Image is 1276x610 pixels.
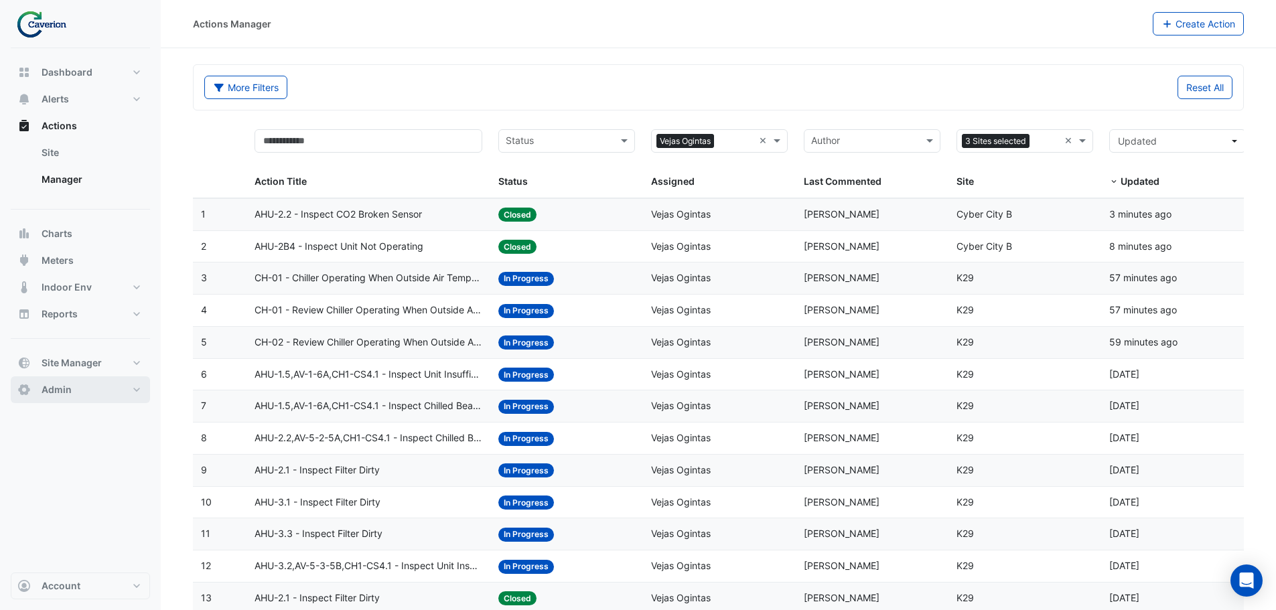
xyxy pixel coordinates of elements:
[804,560,879,571] span: [PERSON_NAME]
[1109,368,1139,380] span: 2025-08-08T16:38:11.945
[201,208,206,220] span: 1
[255,526,382,542] span: AHU-3.3 - Inspect Filter Dirty
[804,464,879,475] span: [PERSON_NAME]
[804,272,879,283] span: [PERSON_NAME]
[498,208,537,222] span: Closed
[498,400,554,414] span: In Progress
[255,398,483,414] span: AHU-1.5,AV-1-6A,CH1-CS4.1 - Inspect Chilled Beam Chilled Water Valve Override Closed
[651,496,711,508] span: Vejas Ogintas
[255,463,380,478] span: AHU-2.1 - Inspect Filter Dirty
[956,175,974,187] span: Site
[255,335,483,350] span: CH-02 - Review Chiller Operating When Outside Air Temperature Is Low
[962,134,1030,149] span: 3 Sites selected
[956,240,1012,252] span: Cyber City B
[255,591,380,606] span: AHU-2.1 - Inspect Filter Dirty
[204,76,287,99] button: More Filters
[16,11,76,37] img: Company Logo
[201,560,211,571] span: 12
[956,528,974,539] span: K29
[804,336,879,348] span: [PERSON_NAME]
[11,59,150,86] button: Dashboard
[201,240,206,252] span: 2
[1109,528,1139,539] span: 2025-08-08T15:49:08.548
[956,560,974,571] span: K29
[651,432,711,443] span: Vejas Ogintas
[804,175,881,187] span: Last Commented
[1109,208,1172,220] span: 2025-08-11T09:19:49.811
[498,432,554,446] span: In Progress
[1109,240,1172,252] span: 2025-08-11T09:14:28.355
[804,432,879,443] span: [PERSON_NAME]
[11,350,150,376] button: Site Manager
[201,272,207,283] span: 3
[255,175,307,187] span: Action Title
[804,208,879,220] span: [PERSON_NAME]
[956,304,974,315] span: K29
[651,464,711,475] span: Vejas Ogintas
[956,432,974,443] span: K29
[1109,432,1139,443] span: 2025-08-08T15:57:39.955
[956,592,974,603] span: K29
[498,175,528,187] span: Status
[201,400,206,411] span: 7
[1118,135,1157,147] span: Updated
[1109,464,1139,475] span: 2025-08-08T15:52:56.779
[651,528,711,539] span: Vejas Ogintas
[42,281,92,294] span: Indoor Env
[651,336,711,348] span: Vejas Ogintas
[1153,12,1245,35] button: Create Action
[255,303,483,318] span: CH-01 - Review Chiller Operating When Outside Air Temperature Is Low
[804,400,879,411] span: [PERSON_NAME]
[11,86,150,112] button: Alerts
[11,274,150,301] button: Indoor Env
[651,400,711,411] span: Vejas Ogintas
[956,208,1012,220] span: Cyber City B
[956,272,974,283] span: K29
[1109,400,1139,411] span: 2025-08-08T15:59:02.856
[1121,175,1159,187] span: Updated
[498,591,537,605] span: Closed
[651,368,711,380] span: Vejas Ogintas
[651,592,711,603] span: Vejas Ogintas
[956,464,974,475] span: K29
[42,254,74,267] span: Meters
[1109,304,1177,315] span: 2025-08-11T08:25:05.317
[498,304,554,318] span: In Progress
[1178,76,1232,99] button: Reset All
[17,227,31,240] app-icon: Charts
[42,66,92,79] span: Dashboard
[498,560,554,574] span: In Progress
[498,240,537,254] span: Closed
[42,383,72,396] span: Admin
[255,495,380,510] span: AHU-3.1 - Inspect Filter Dirty
[656,134,714,149] span: Vejas Ogintas
[255,431,483,446] span: AHU-2.2,AV-5-2-5A,CH1-CS4.1 - Inspect Chilled Beam Chilled Water Valve Override Closed
[193,17,271,31] div: Actions Manager
[1109,272,1177,283] span: 2025-08-11T08:25:50.785
[804,528,879,539] span: [PERSON_NAME]
[42,579,80,593] span: Account
[498,335,554,350] span: In Progress
[42,307,78,321] span: Reports
[651,272,711,283] span: Vejas Ogintas
[31,139,150,166] a: Site
[201,496,212,508] span: 10
[201,592,212,603] span: 13
[11,573,150,599] button: Account
[498,368,554,382] span: In Progress
[255,239,423,254] span: AHU-2B4 - Inspect Unit Not Operating
[201,336,207,348] span: 5
[11,247,150,274] button: Meters
[498,528,554,542] span: In Progress
[255,207,422,222] span: AHU-2.2 - Inspect CO2 Broken Sensor
[498,463,554,477] span: In Progress
[804,368,879,380] span: [PERSON_NAME]
[42,119,77,133] span: Actions
[651,560,711,571] span: Vejas Ogintas
[651,240,711,252] span: Vejas Ogintas
[804,496,879,508] span: [PERSON_NAME]
[17,92,31,106] app-icon: Alerts
[651,175,695,187] span: Assigned
[201,368,207,380] span: 6
[1109,336,1178,348] span: 2025-08-11T08:23:01.469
